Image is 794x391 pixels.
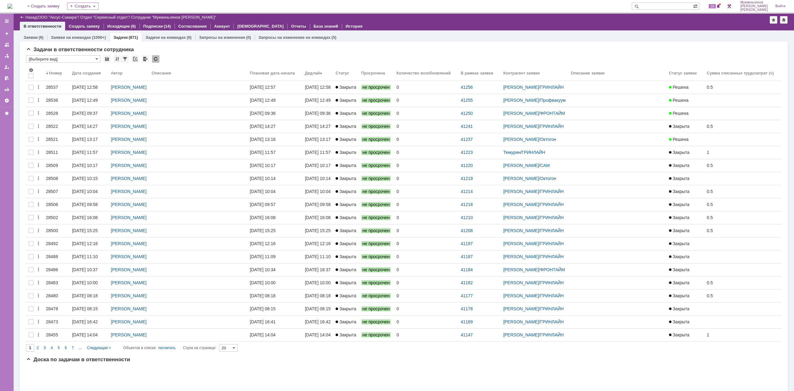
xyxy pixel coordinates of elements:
div: [DATE] 10:04 [305,189,331,194]
div: 0.5 [707,215,779,220]
div: В рамках заявки [461,71,493,75]
div: Дата создания [72,71,101,75]
a: 28521 [43,133,69,146]
a: 0 [394,159,458,172]
a: Перейти в интерфейс администратора [725,2,733,10]
div: [DATE] 12:58 [72,85,98,90]
a: 0.5 [704,159,782,172]
a: ГРИНЛАЙН [540,215,564,220]
a: 28507 [43,185,69,198]
a: Перейти на домашнюю страницу [7,4,12,9]
a: 0.5 [704,120,782,133]
a: 41210 [461,215,473,220]
a: не просрочен [359,185,394,198]
a: Закрыта [667,120,704,133]
a: [DATE] 10:14 [302,172,333,185]
a: [DATE] 14:27 [302,120,333,133]
a: [DATE] 12:58 [69,81,108,94]
a: Аккаунт [214,24,230,29]
a: [DATE] 10:04 [302,185,333,198]
div: 0.5 [707,163,779,168]
a: ГРИНЛАЙН [522,150,545,155]
a: не просрочен [359,107,394,120]
span: Закрыта [669,124,689,129]
span: Решена [669,98,689,103]
th: Номер [43,65,69,81]
a: [DATE] 09:58 [302,198,333,211]
a: [DATE] 10:04 [248,185,302,198]
div: [DATE] 09:36 [305,111,331,116]
a: 28506 [43,198,69,211]
a: 28500 [43,224,69,237]
a: 0 [394,81,458,94]
div: 0.5 [707,202,779,207]
a: [PERSON_NAME] [111,111,147,116]
span: не просрочен [361,124,391,129]
a: [DATE] 14:27 [248,120,302,133]
a: 0.5 [704,185,782,198]
th: Количество возобновлений [394,65,458,81]
a: 28522 [43,120,69,133]
div: [DATE] 13:16 [250,137,276,142]
a: Закрыта [667,172,704,185]
span: Закрыта [336,176,356,181]
span: не просрочен [361,111,391,116]
a: не просрочен [359,211,394,224]
a: [PERSON_NAME] [503,85,539,90]
a: Закрыта [333,133,359,146]
div: Сохранить вид [103,55,111,63]
div: [DATE] 14:27 [305,124,331,129]
a: Закрыта [333,81,359,94]
div: [DATE] 13:17 [305,137,331,142]
th: Дата создания [69,65,108,81]
a: Закрыта [333,211,359,224]
span: Закрыта [336,124,356,129]
span: Закрыта [336,98,356,103]
a: Создать заявку [2,29,12,38]
div: 28511 [46,150,67,155]
a: 0 [394,185,458,198]
a: [DATE] 12:57 [248,81,302,94]
a: Решена [667,107,704,120]
a: Назад [25,15,37,20]
div: Статус заявки [669,71,697,75]
a: [PERSON_NAME] [503,137,539,142]
a: 41256 [461,85,473,90]
div: 28509 [46,163,67,168]
a: Заявки в моей ответственности [2,51,12,61]
a: [PERSON_NAME] [111,163,147,168]
div: 0 [396,176,456,181]
span: не просрочен [361,189,391,194]
a: 41237 [461,137,473,142]
div: Создать [67,2,99,10]
span: Закрыта [669,163,689,168]
a: не просрочен [359,81,394,94]
div: [DATE] 10:04 [250,189,276,194]
div: 0.5 [707,85,779,90]
a: Закрыта [667,198,704,211]
a: [DATE] 09:58 [69,198,108,211]
a: не просрочен [359,172,394,185]
div: [DATE] 16:08 [72,215,98,220]
div: 28502 [46,215,67,220]
a: [DATE] 16:08 [302,211,333,224]
a: 0 [394,107,458,120]
a: Отдел "Сервисный отдел" [80,15,129,20]
a: [DATE] 13:17 [69,133,108,146]
a: 0 [394,94,458,107]
div: 0 [396,124,456,129]
a: Профвакуум [540,98,566,103]
a: Задачи [114,35,128,40]
a: Закрыта [333,159,359,172]
a: [DATE] 10:15 [69,172,108,185]
a: Заявки на командах [2,40,12,50]
a: Закрыта [667,185,704,198]
a: 41250 [461,111,473,116]
a: [PERSON_NAME] [111,150,147,155]
div: 0 [396,202,456,207]
span: не просрочен [361,202,391,207]
a: [PERSON_NAME] [111,215,147,220]
a: 41219 [461,176,473,181]
span: Закрыта [336,202,356,207]
a: [PERSON_NAME] [111,124,147,129]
